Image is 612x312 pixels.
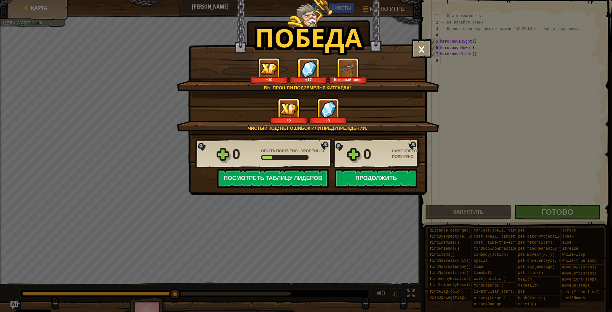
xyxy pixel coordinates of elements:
[290,77,326,82] div: +17
[363,144,388,164] div: 0
[300,60,317,78] img: Самоцветов получено
[261,148,299,154] span: Опыта получено
[271,118,307,122] div: +5
[335,169,417,188] button: Продолжить
[207,85,408,91] div: Вы прошли Подземелья Китгарда!
[232,144,257,164] div: 0
[300,148,321,154] span: Уровень
[217,169,329,188] button: Посмотреть Таблицу лидеров
[320,101,337,118] img: Самоцветов получено
[280,103,298,115] img: Опыта получено
[255,24,362,52] h1: Победа
[260,63,278,75] img: Опыта получено
[310,118,346,122] div: +9
[392,148,421,160] div: Самоцветов получено
[321,148,324,154] span: 34
[207,125,408,131] div: Чистый код: нет ошибок или предупреждений.
[261,148,324,154] div: -
[251,77,287,82] div: +10
[412,39,431,58] button: ×
[330,77,366,82] div: Кожаный пояс
[339,60,357,78] img: Новый предмет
